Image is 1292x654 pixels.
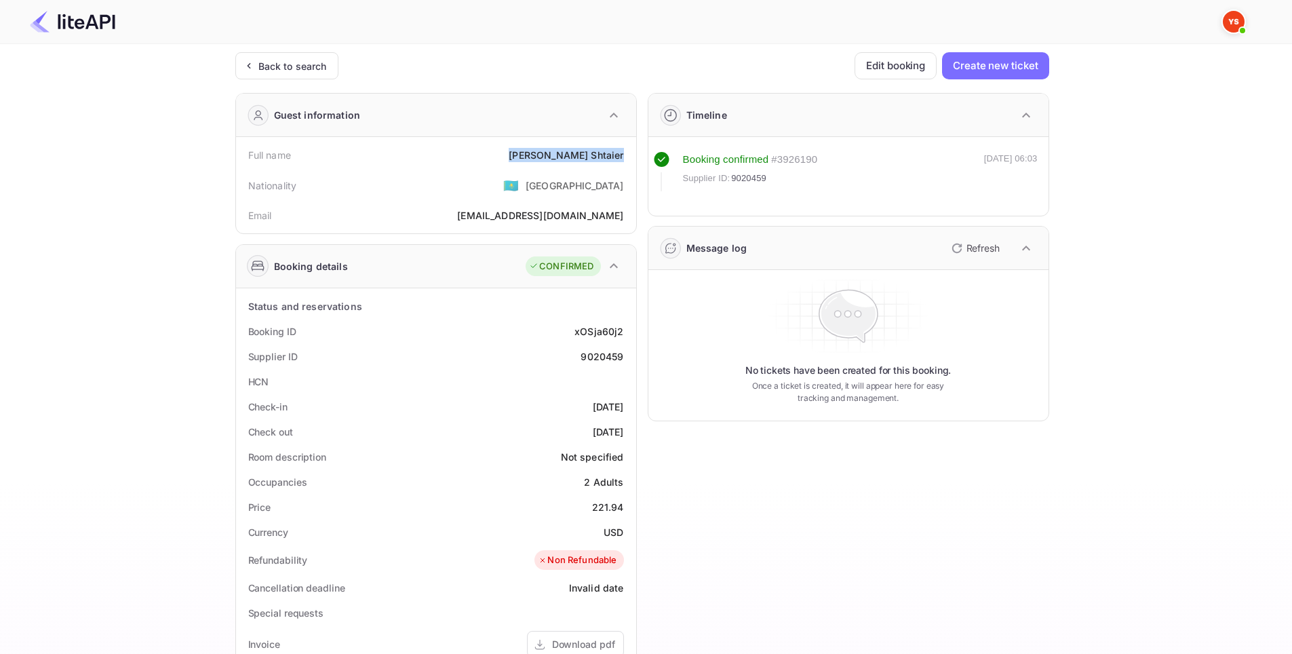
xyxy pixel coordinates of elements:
div: USD [604,525,623,539]
div: xOSja60j2 [574,324,623,339]
div: Guest information [274,108,361,122]
div: Check out [248,425,293,439]
div: Occupancies [248,475,307,489]
p: Once a ticket is created, it will appear here for easy tracking and management. [741,380,956,404]
div: Special requests [248,606,324,620]
div: Currency [248,525,288,539]
div: [EMAIL_ADDRESS][DOMAIN_NAME] [457,208,623,223]
div: Nationality [248,178,297,193]
div: Cancellation deadline [248,581,345,595]
div: 9020459 [581,349,623,364]
div: # 3926190 [771,152,817,168]
div: Back to search [258,59,327,73]
p: No tickets have been created for this booking. [745,364,952,377]
div: Booking confirmed [683,152,769,168]
div: [DATE] [593,425,624,439]
div: Email [248,208,272,223]
img: LiteAPI Logo [30,11,115,33]
div: Price [248,500,271,514]
div: Non Refundable [538,554,616,567]
button: Edit booking [855,52,937,79]
div: [GEOGRAPHIC_DATA] [526,178,624,193]
p: Refresh [966,241,1000,255]
div: 221.94 [592,500,624,514]
div: [PERSON_NAME] Shtaier [509,148,623,162]
div: Booking ID [248,324,296,339]
div: Not specified [561,450,624,464]
div: Download pdf [552,637,615,651]
span: Supplier ID: [683,172,730,185]
button: Refresh [943,237,1005,259]
div: CONFIRMED [529,260,593,273]
div: Timeline [686,108,727,122]
span: United States [503,173,519,197]
div: Status and reservations [248,299,362,313]
div: Booking details [274,259,348,273]
img: Yandex Support [1223,11,1245,33]
div: Check-in [248,400,288,414]
div: Room description [248,450,326,464]
div: Full name [248,148,291,162]
div: [DATE] 06:03 [984,152,1038,191]
div: Invoice [248,637,280,651]
div: Message log [686,241,747,255]
div: Invalid date [569,581,624,595]
div: Supplier ID [248,349,298,364]
div: 2 Adults [584,475,623,489]
div: [DATE] [593,400,624,414]
span: 9020459 [731,172,766,185]
button: Create new ticket [942,52,1049,79]
div: HCN [248,374,269,389]
div: Refundability [248,553,308,567]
